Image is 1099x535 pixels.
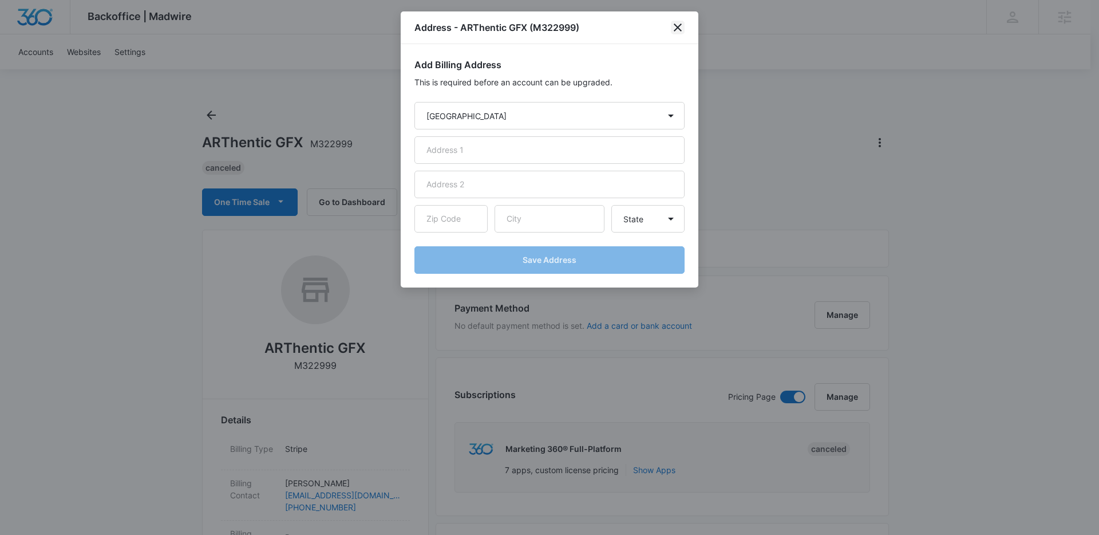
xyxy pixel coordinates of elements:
[414,21,579,34] h1: Address - ARThentic GFX (M322999)
[671,21,685,34] button: close
[414,58,685,72] h2: Add Billing Address
[414,76,685,88] p: This is required before an account can be upgraded.
[414,171,685,198] input: Address 2
[495,205,604,233] input: City
[414,136,685,164] input: Address 1
[414,205,488,233] input: Zip Code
